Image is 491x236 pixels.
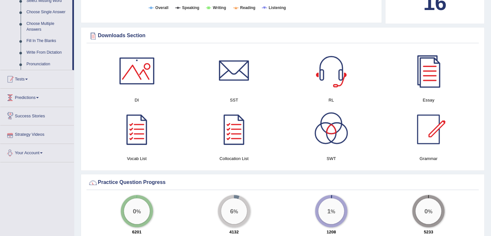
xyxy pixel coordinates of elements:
h4: DI [91,97,182,103]
a: Tests [0,70,74,86]
a: Success Stories [0,107,74,123]
big: 6 [230,207,233,214]
a: Write From Dictation [24,47,72,59]
tspan: Reading [240,5,255,10]
strong: 1208 [327,230,336,234]
div: % [221,198,247,224]
strong: 5233 [424,230,433,234]
a: Choose Single Answer [24,6,72,18]
a: Predictions [0,89,74,105]
big: 0 [133,207,136,214]
tspan: Overall [155,5,169,10]
h4: SWT [286,155,377,162]
div: Practice Question Progress [88,178,477,188]
tspan: Listening [269,5,286,10]
h4: RL [286,97,377,103]
div: % [318,198,344,224]
big: 1 [327,207,331,214]
h4: SST [189,97,279,103]
h4: Collocation List [189,155,279,162]
a: Pronunciation [24,59,72,70]
div: % [124,198,150,224]
a: Strategy Videos [0,125,74,142]
a: Your Account [0,144,74,160]
a: Choose Multiple Answers [24,18,72,35]
strong: 6201 [132,230,141,234]
strong: 4132 [229,230,239,234]
h4: Vocab List [91,155,182,162]
big: 0 [425,207,428,214]
div: Downloads Section [88,31,477,41]
h4: Grammar [383,155,474,162]
div: % [415,198,441,224]
a: Fill In The Blanks [24,35,72,47]
h4: Essay [383,97,474,103]
tspan: Writing [213,5,226,10]
tspan: Speaking [182,5,199,10]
